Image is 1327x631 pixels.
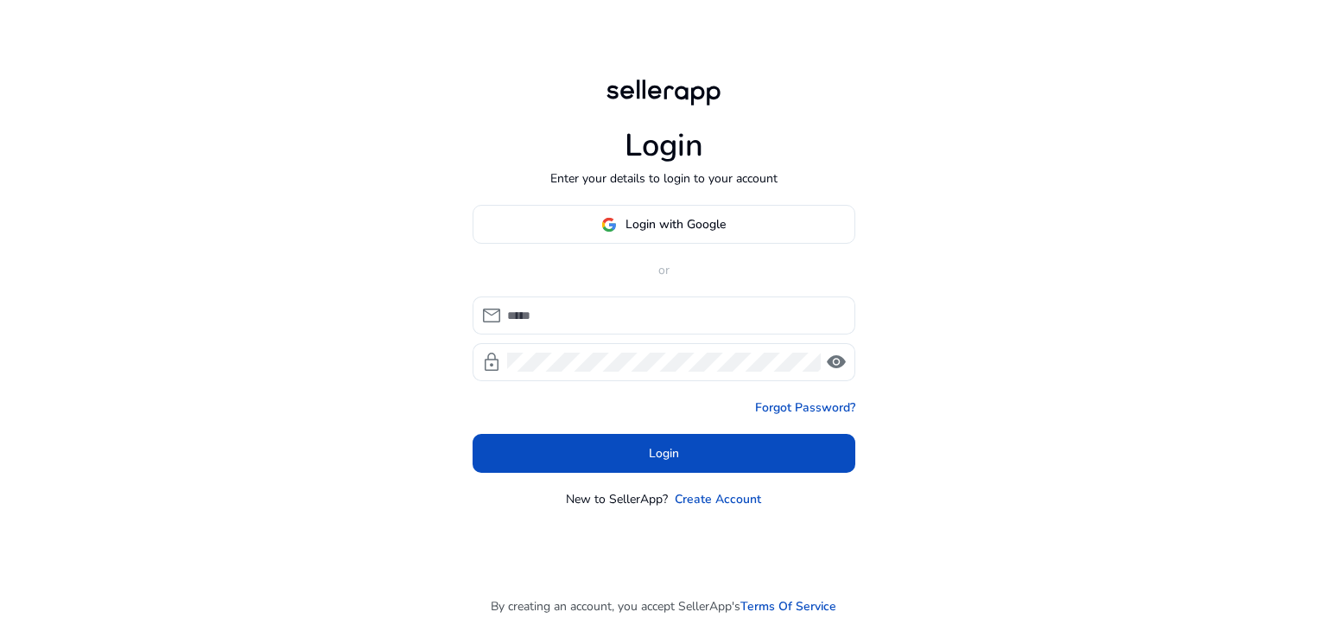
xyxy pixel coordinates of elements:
[473,205,855,244] button: Login with Google
[675,490,761,508] a: Create Account
[649,444,679,462] span: Login
[473,434,855,473] button: Login
[481,352,502,373] span: lock
[740,597,836,615] a: Terms Of Service
[473,261,855,279] p: or
[826,352,847,373] span: visibility
[550,169,778,188] p: Enter your details to login to your account
[601,217,617,233] img: google-logo.svg
[625,127,703,164] h1: Login
[625,215,726,233] span: Login with Google
[566,490,668,508] p: New to SellerApp?
[755,398,855,417] a: Forgot Password?
[481,305,502,326] span: mail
